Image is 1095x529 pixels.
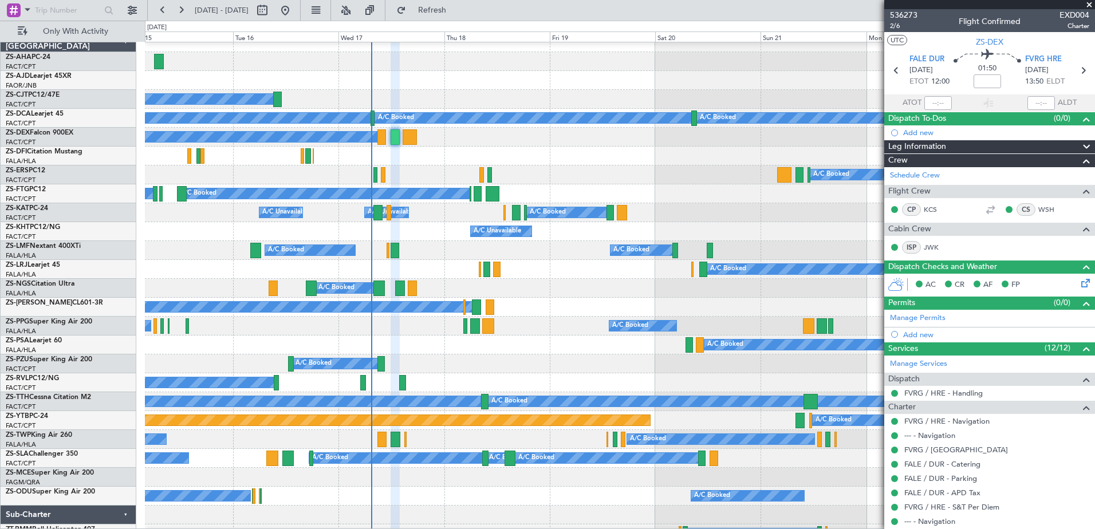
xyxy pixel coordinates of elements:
[925,279,936,291] span: AC
[6,243,30,250] span: ZS-LMF
[1059,9,1089,21] span: EXD004
[35,2,101,19] input: Trip Number
[530,204,566,221] div: A/C Booked
[1054,112,1070,124] span: (0/0)
[6,469,31,476] span: ZS-MCE
[6,459,36,468] a: FACT/CPT
[6,299,72,306] span: ZS-[PERSON_NAME]
[6,224,30,231] span: ZS-KHT
[1017,203,1035,216] div: CS
[6,167,45,174] a: ZS-ERSPC12
[6,451,78,457] a: ZS-SLAChallenger 350
[6,270,36,279] a: FALA/HLA
[655,31,761,42] div: Sat 20
[6,186,29,193] span: ZS-FTG
[6,167,29,174] span: ZS-ERS
[6,478,40,487] a: FAGM/QRA
[6,54,50,61] a: ZS-AHAPC-24
[6,413,48,420] a: ZS-YTBPC-24
[888,260,997,274] span: Dispatch Checks and Weather
[6,138,36,147] a: FACT/CPT
[904,459,980,469] a: FALE / DUR - Catering
[6,299,103,306] a: ZS-[PERSON_NAME]CL601-3R
[1025,54,1062,65] span: FVRG HRE
[6,251,36,260] a: FALA/HLA
[888,223,931,236] span: Cabin Crew
[6,289,36,298] a: FALA/HLA
[890,313,946,324] a: Manage Permits
[888,112,946,125] span: Dispatch To-Dos
[6,421,36,430] a: FACT/CPT
[6,413,29,420] span: ZS-YTB
[6,365,36,373] a: FACT/CPT
[6,440,36,449] a: FALA/HLA
[6,157,36,165] a: FALA/HLA
[147,23,167,33] div: [DATE]
[890,358,947,370] a: Manage Services
[6,214,36,222] a: FACT/CPT
[6,318,92,325] a: ZS-PPGSuper King Air 200
[983,279,992,291] span: AF
[195,5,249,15] span: [DATE] - [DATE]
[6,100,36,109] a: FACT/CPT
[268,242,304,259] div: A/C Booked
[890,170,940,181] a: Schedule Crew
[1054,297,1070,309] span: (0/0)
[904,502,999,512] a: FVRG / HRE - S&T Per Diem
[391,1,460,19] button: Refresh
[613,242,649,259] div: A/C Booked
[710,260,746,278] div: A/C Booked
[904,473,977,483] a: FALE / DUR - Parking
[6,394,29,401] span: ZS-TTH
[6,488,32,495] span: ZS-ODU
[6,451,29,457] span: ZS-SLA
[6,205,29,212] span: ZS-KAT
[761,31,866,42] div: Sun 21
[491,393,527,410] div: A/C Booked
[707,336,743,353] div: A/C Booked
[13,22,124,41] button: Only With Activity
[6,432,31,439] span: ZS-TWP
[6,327,36,335] a: FALA/HLA
[924,242,950,252] a: JWK
[903,330,1089,339] div: Add new
[6,119,36,128] a: FACT/CPT
[6,92,60,98] a: ZS-CJTPC12/47E
[6,262,27,269] span: ZS-LRJ
[6,81,37,90] a: FAOR/JNB
[318,279,355,297] div: A/C Booked
[1011,279,1020,291] span: FP
[1059,21,1089,31] span: Charter
[1045,342,1070,354] span: (12/12)
[6,394,91,401] a: ZS-TTHCessna Citation M2
[6,62,36,71] a: FACT/CPT
[6,356,92,363] a: ZS-PZUSuper King Air 200
[976,36,1003,48] span: ZS-DEX
[902,241,921,254] div: ISP
[890,21,917,31] span: 2/6
[904,488,980,498] a: FALE / DUR - APD Tax
[6,243,81,250] a: ZS-LMFNextant 400XTi
[6,148,82,155] a: ZS-DFICitation Mustang
[694,487,730,504] div: A/C Booked
[909,65,933,76] span: [DATE]
[924,96,952,110] input: --:--
[6,337,62,344] a: ZS-PSALearjet 60
[6,262,60,269] a: ZS-LRJLearjet 45
[128,31,233,42] div: Mon 15
[888,401,916,414] span: Charter
[30,27,121,35] span: Only With Activity
[338,31,444,42] div: Wed 17
[931,76,950,88] span: 12:00
[904,445,1008,455] a: FVRG / [GEOGRAPHIC_DATA]
[6,205,48,212] a: ZS-KATPC-24
[888,297,915,310] span: Permits
[1025,65,1049,76] span: [DATE]
[6,402,36,411] a: FACT/CPT
[262,204,310,221] div: A/C Unavailable
[816,412,852,429] div: A/C Booked
[474,223,521,240] div: A/C Unavailable
[408,6,456,14] span: Refresh
[6,232,36,241] a: FACT/CPT
[6,176,36,184] a: FACT/CPT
